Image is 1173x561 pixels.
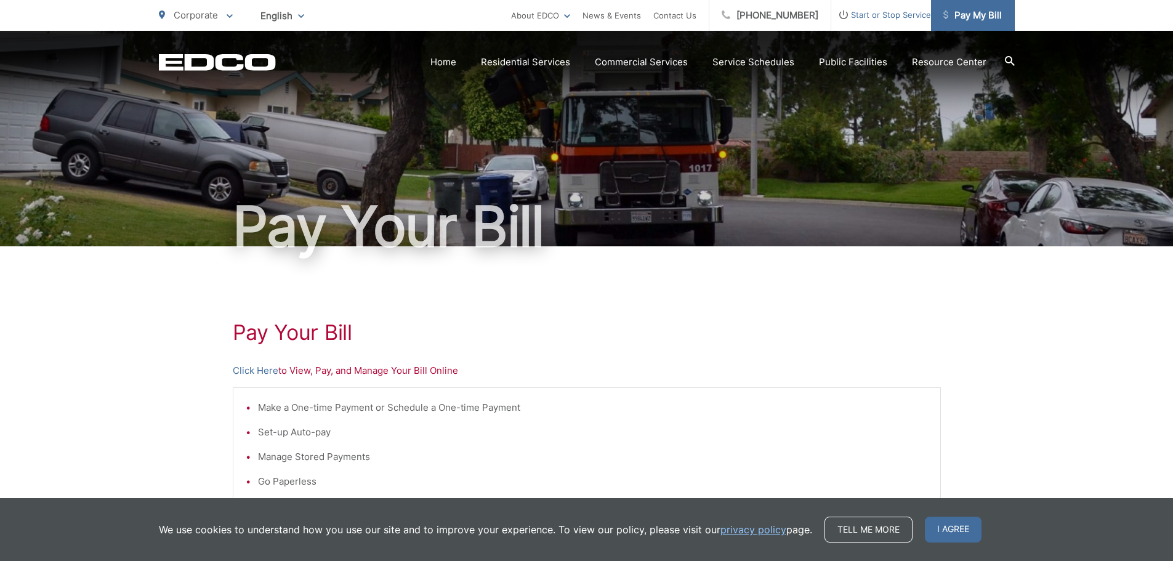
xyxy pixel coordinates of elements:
[511,8,570,23] a: About EDCO
[258,400,928,415] li: Make a One-time Payment or Schedule a One-time Payment
[430,55,456,70] a: Home
[258,474,928,489] li: Go Paperless
[582,8,641,23] a: News & Events
[925,517,982,543] span: I agree
[819,55,887,70] a: Public Facilities
[943,8,1002,23] span: Pay My Bill
[258,450,928,464] li: Manage Stored Payments
[233,320,941,345] h1: Pay Your Bill
[233,363,278,378] a: Click Here
[824,517,913,543] a: Tell me more
[712,55,794,70] a: Service Schedules
[912,55,986,70] a: Resource Center
[720,522,786,537] a: privacy policy
[653,8,696,23] a: Contact Us
[159,522,812,537] p: We use cookies to understand how you use our site and to improve your experience. To view our pol...
[233,363,941,378] p: to View, Pay, and Manage Your Bill Online
[258,425,928,440] li: Set-up Auto-pay
[595,55,688,70] a: Commercial Services
[174,9,218,21] span: Corporate
[481,55,570,70] a: Residential Services
[251,5,313,26] span: English
[159,54,276,71] a: EDCD logo. Return to the homepage.
[159,196,1015,257] h1: Pay Your Bill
